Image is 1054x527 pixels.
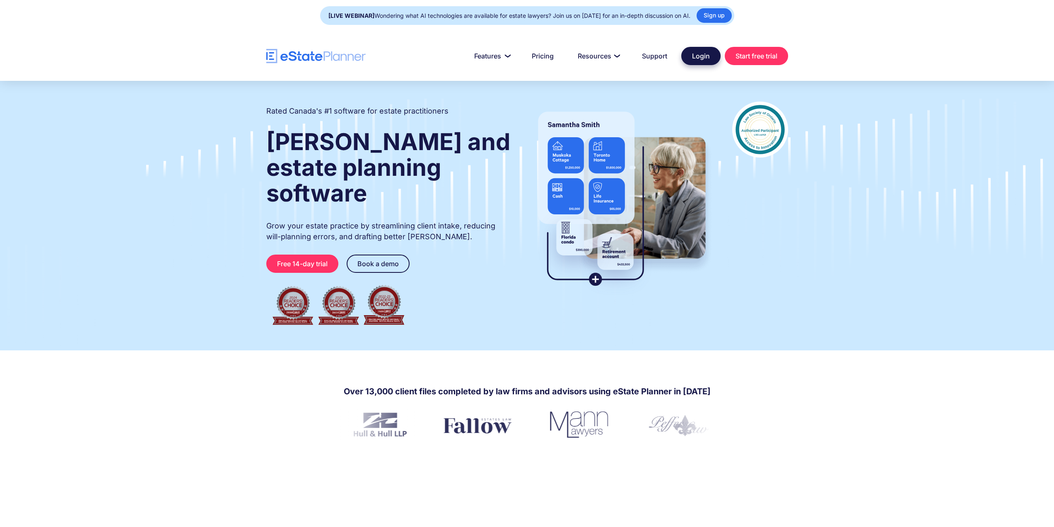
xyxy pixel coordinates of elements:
[266,255,338,273] a: Free 14-day trial
[266,128,510,207] strong: [PERSON_NAME] and estate planning software
[528,102,716,296] img: estate planner showing wills to their clients, using eState Planner, a leading estate planning so...
[522,48,564,64] a: Pricing
[347,255,410,273] a: Book a demo
[725,47,788,65] a: Start free trial
[266,221,511,242] p: Grow your estate practice by streamlining client intake, reducing will-planning errors, and draft...
[464,48,518,64] a: Features
[266,106,449,117] h2: Rated Canada's #1 software for estate practitioners
[328,10,690,22] div: Wondering what AI technologies are available for estate lawyers? Join us on [DATE] for an in-dept...
[568,48,628,64] a: Resources
[681,47,721,65] a: Login
[632,48,677,64] a: Support
[266,49,366,63] a: home
[328,12,374,19] strong: [LIVE WEBINAR]
[697,8,732,23] a: Sign up
[344,386,711,397] h4: Over 13,000 client files completed by law firms and advisors using eState Planner in [DATE]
